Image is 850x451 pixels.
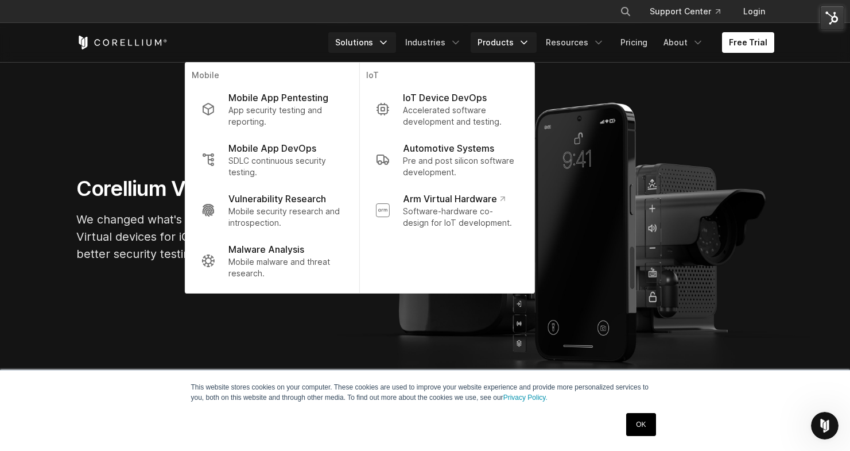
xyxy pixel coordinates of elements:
a: Privacy Policy. [503,394,548,402]
a: About [657,32,711,53]
button: Search [615,1,636,22]
a: Products [471,32,537,53]
a: Free Trial [722,32,774,53]
p: App security testing and reporting. [228,105,343,128]
p: Malware Analysis [228,242,304,256]
p: We changed what's possible, so you can build what's next. Virtual devices for iOS, Android, and A... [76,211,421,263]
a: Malware Analysis Mobile malware and threat research. [192,236,352,286]
iframe: Intercom live chat [811,412,839,440]
a: Vulnerability Research Mobile security research and introspection. [192,185,352,236]
div: Navigation Menu [606,1,774,22]
a: OK [626,413,655,436]
p: Pre and post silicon software development. [403,155,518,178]
div: Navigation Menu [328,32,774,53]
a: Solutions [328,32,396,53]
p: Accelerated software development and testing. [403,105,518,128]
p: Software-hardware co-design for IoT development. [403,206,518,229]
p: Mobile security research and introspection. [228,206,343,229]
p: Vulnerability Research [228,192,326,206]
a: IoT Device DevOps Accelerated software development and testing. [366,84,527,134]
a: Login [734,1,774,22]
a: Pricing [614,32,654,53]
p: Mobile [192,70,352,84]
a: Support Center [641,1,729,22]
a: Resources [539,32,611,53]
a: Corellium Home [76,36,168,49]
h1: Corellium Virtual Hardware [76,176,421,202]
p: Mobile malware and threat research. [228,256,343,279]
p: IoT [366,70,527,84]
a: Industries [398,32,468,53]
p: Automotive Systems [403,141,494,155]
p: Mobile App DevOps [228,141,316,155]
p: Arm Virtual Hardware [403,192,504,206]
a: Mobile App DevOps SDLC continuous security testing. [192,134,352,185]
p: SDLC continuous security testing. [228,155,343,178]
p: This website stores cookies on your computer. These cookies are used to improve your website expe... [191,382,659,403]
a: Arm Virtual Hardware Software-hardware co-design for IoT development. [366,185,527,236]
a: Mobile App Pentesting App security testing and reporting. [192,84,352,134]
img: HubSpot Tools Menu Toggle [820,6,844,30]
p: Mobile App Pentesting [228,91,328,105]
p: IoT Device DevOps [403,91,487,105]
a: Automotive Systems Pre and post silicon software development. [366,134,527,185]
